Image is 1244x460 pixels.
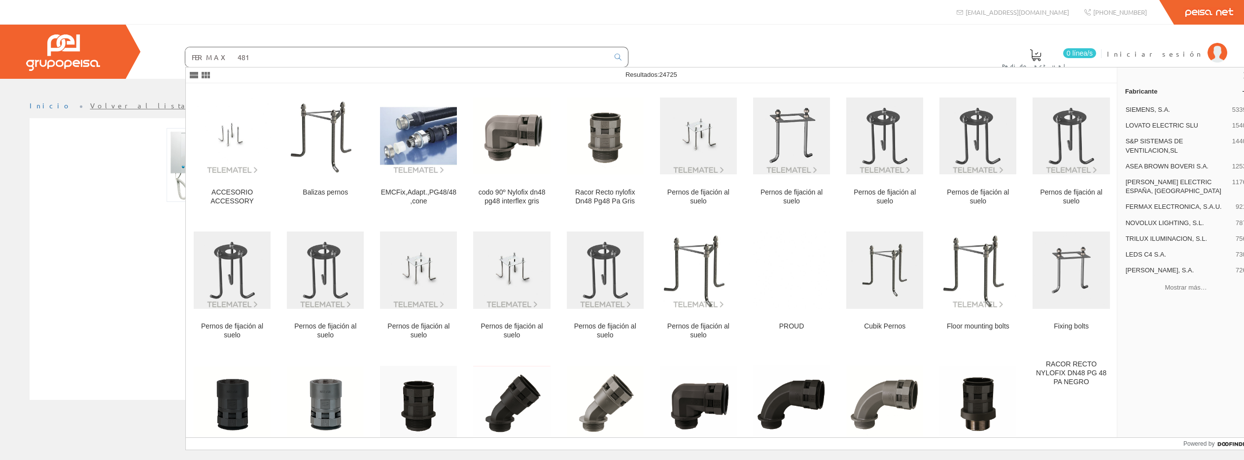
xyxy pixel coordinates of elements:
[1183,439,1214,448] span: Powered by
[194,188,271,206] div: ACCESORIO ACCESSORY
[660,366,737,443] img: CODO 90§ NYLOFIX-PLUS DN48 PG 48 PA NEGRO
[753,231,830,308] img: PROUD
[1033,98,1109,174] img: Pernos de fijación al suelo
[380,231,457,308] img: Pernos de fijación al suelo
[380,322,457,340] div: Pernos de fijación al suelo
[465,84,558,217] a: codo 90º Nylofix dn48 pg48 interflex gris codo 90º Nylofix dn48 pg48 interflex gris
[625,71,677,78] span: Resultados:
[186,84,278,217] a: ACCESORIO ACCESSORY ACCESORIO ACCESSORY
[745,218,838,351] a: PROUD PROUD
[1126,266,1232,275] span: [PERSON_NAME], S.A.
[567,231,644,308] img: Pernos de fijación al suelo
[1025,218,1117,351] a: Fixing bolts Fixing bolts
[1126,250,1232,259] span: LEDS C4 S.A.
[372,84,465,217] a: EMCFix,Adapt.,PG48/48,cone EMCFix,Adapt.,PG48/48,cone
[1126,219,1232,228] span: NOVOLUX LIGHTING, S.L.
[846,322,923,331] div: Cubik Pernos
[473,98,550,174] img: codo 90º Nylofix dn48 pg48 interflex gris
[194,98,271,174] img: ACCESORIO ACCESSORY
[287,231,364,308] img: Pernos de fijación al suelo
[753,98,830,174] img: Pernos de fijación al suelo
[659,71,677,78] span: 24725
[1107,41,1227,50] a: Iniciar sesión
[559,84,652,217] a: Racor Recto nylofix Dn48 Pg48 Pa Gris Racor Recto nylofix Dn48 Pg48 Pa Gris
[1126,162,1228,171] span: ASEA BROWN BOVERI S.A.
[194,231,271,308] img: Pernos de fijación al suelo
[660,98,737,174] img: Pernos de fijación al suelo
[287,366,364,442] img: RACOR ROSCA PLASTICA HEMBRA NYLOFIX-PLUS DN48 PG4GRIS
[932,218,1024,351] a: Floor mounting bolts Floor mounting bolts
[1033,322,1109,331] div: Fixing bolts
[1033,231,1109,308] img: Fixing bolts
[185,47,609,67] input: Buscar ...
[372,218,465,351] a: Pernos de fijación al suelo Pernos de fijación al suelo
[279,218,372,351] a: Pernos de fijación al suelo Pernos de fijación al suelo
[846,188,923,206] div: Pernos de fijación al suelo
[838,84,931,217] a: Pernos de fijación al suelo Pernos de fijación al suelo
[287,322,364,340] div: Pernos de fijación al suelo
[1093,8,1147,16] span: [PHONE_NUMBER]
[660,188,737,206] div: Pernos de fijación al suelo
[465,218,558,351] a: Pernos de fijación al suelo Pernos de fijación al suelo
[652,84,745,217] a: Pernos de fijación al suelo Pernos de fijación al suelo
[660,322,737,340] div: Pernos de fijación al suelo
[939,322,1016,331] div: Floor mounting bolts
[380,366,457,443] img: RACOR RECTO NYLOFIX-PLUS DN48 PG 48 PA NEGRO
[1033,360,1109,387] div: RACOR RECTO NYLOFIX DN48 PG 48 PA NEGRO
[194,322,271,340] div: Pernos de fijación al suelo
[279,84,372,217] a: Balizas pernos Balizas pernos
[567,98,644,174] img: Racor Recto nylofix Dn48 Pg48 Pa Gris
[186,218,278,351] a: Pernos de fijación al suelo Pernos de fijación al suelo
[939,231,1016,308] img: Floor mounting bolts
[26,34,100,71] img: Grupo Peisa
[473,231,550,308] img: Pernos de fijación al suelo
[966,8,1069,16] span: [EMAIL_ADDRESS][DOMAIN_NAME]
[1025,84,1117,217] a: Pernos de fijación al suelo Pernos de fijación al suelo
[1126,234,1232,243] span: TRILUX ILUMINACION, S.L.
[194,366,271,442] img: RACOR ROSCA PLASTICA HEMBRA NYLOFIX-PLUS DN48 PG48 PA NEG
[1002,61,1069,71] span: Pedido actual
[753,188,830,206] div: Pernos de fijación al suelo
[473,322,550,340] div: Pernos de fijación al suelo
[1126,105,1228,114] span: SIEMENS, S.A.
[838,218,931,351] a: Cubik Pernos Cubik Pernos
[287,98,364,174] img: Balizas pernos
[1033,188,1109,206] div: Pernos de fijación al suelo
[567,188,644,206] div: Racor Recto nylofix Dn48 Pg48 Pa Gris
[1126,202,1232,211] span: FERMAX ELECTRONICA, S.A.U.
[1126,121,1228,130] span: LOVATO ELECTRIC SLU
[287,188,364,197] div: Balizas pernos
[30,101,71,110] a: Inicio
[846,231,923,308] img: Cubik Pernos
[1126,178,1228,196] span: [PERSON_NAME] ELECTRIC ESPAÑA, [GEOGRAPHIC_DATA]
[846,98,923,174] img: Pernos de fijación al suelo
[745,84,838,217] a: Pernos de fijación al suelo Pernos de fijación al suelo
[380,98,457,174] img: EMCFix,Adapt.,PG48/48,cone
[652,218,745,351] a: Pernos de fijación al suelo Pernos de fijación al suelo
[90,101,285,110] a: Volver al listado de productos
[167,128,193,202] img: Foto artículo Telefono Loft Ads Basic (52.5x150)
[939,98,1016,174] img: Pernos de fijación al suelo
[380,188,457,206] div: EMCFix,Adapt.,PG48/48,cone
[473,366,550,443] img: CODO 45§ NYLOFIX-PLUS DN48 PG 48 PA NEGRO
[846,365,923,443] img: CURVA 90§ NYLOFIX-PLUS DN48 PG 48 PA GRIS
[932,84,1024,217] a: Pernos de fijación al suelo Pernos de fijación al suelo
[567,322,644,340] div: Pernos de fijación al suelo
[1107,49,1203,59] span: Iniciar sesión
[753,322,830,331] div: PROUD
[1126,137,1228,155] span: S&P SISTEMAS DE VENTILACION,SL
[559,218,652,351] a: Pernos de fijación al suelo Pernos de fijación al suelo
[939,366,1016,443] img: RACOR RECTO NYLOFIX-PLUS DN48 ROSCA METAL PG 48 PA NEGRO
[660,231,737,308] img: Pernos de fijación al suelo
[473,188,550,206] div: codo 90º Nylofix dn48 pg48 interflex gris
[1063,48,1096,58] span: 0 línea/s
[753,365,830,443] img: CURVA 90§ NYLOFIX-PLUS DN48 PG 48 PA NEGRO
[939,188,1016,206] div: Pernos de fijación al suelo
[567,366,644,442] img: CODO 45§ NYLOFIX-PLUS DN48 PG 48 PA GRIS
